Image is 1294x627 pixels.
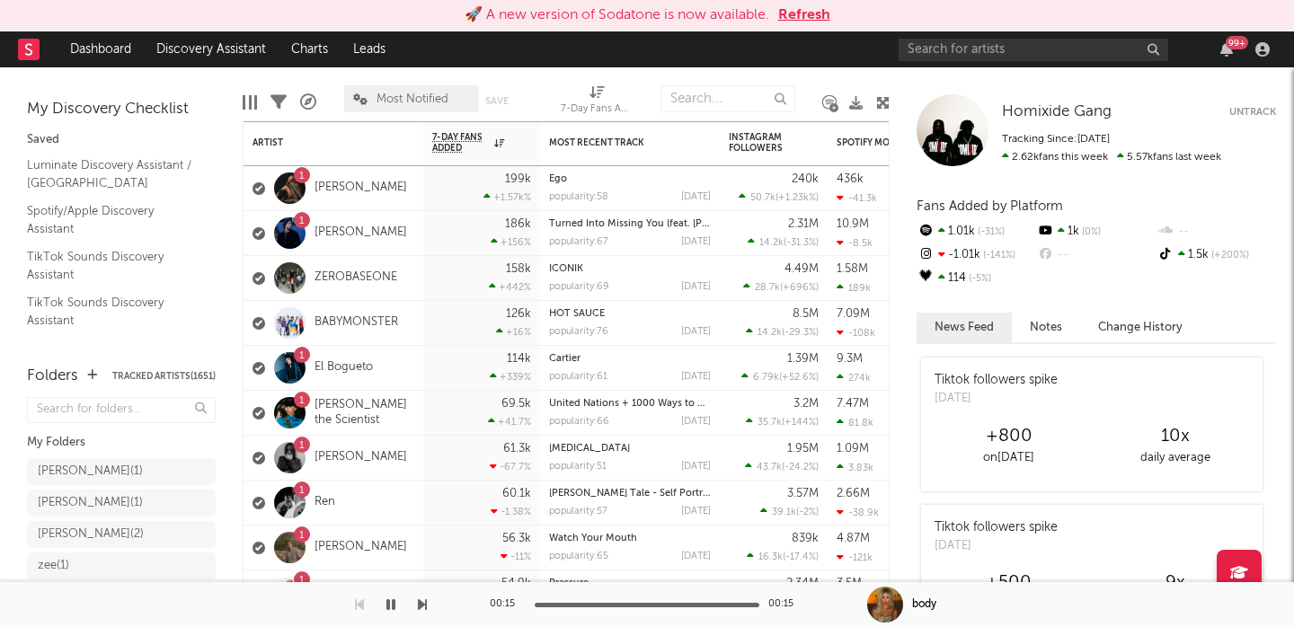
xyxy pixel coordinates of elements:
[926,572,1092,594] div: +500
[491,506,531,517] div: -1.38 %
[935,537,1058,555] div: [DATE]
[253,137,387,148] div: Artist
[507,353,531,365] div: 114k
[549,444,711,454] div: Muse
[502,533,531,544] div: 56.3k
[917,313,1012,342] button: News Feed
[506,308,531,320] div: 126k
[549,354,581,364] a: Cartier
[926,447,1092,469] div: on [DATE]
[432,132,490,154] span: 7-Day Fans Added
[270,76,287,128] div: Filters
[757,463,782,472] span: 43.7k
[27,458,216,485] a: [PERSON_NAME](1)
[786,238,816,248] span: -31.3 %
[837,327,875,339] div: -108k
[759,238,784,248] span: 14.2k
[1092,447,1258,469] div: daily average
[300,76,316,128] div: A&R Pipeline
[837,353,863,365] div: 9.3M
[917,199,1063,213] span: Fans Added by Platform
[681,417,711,427] div: [DATE]
[561,76,633,128] div: 7-Day Fans Added (7-Day Fans Added)
[917,267,1036,290] div: 114
[793,398,819,410] div: 3.2M
[1012,313,1080,342] button: Notes
[27,521,216,548] a: [PERSON_NAME](2)
[753,373,779,383] span: 6.79k
[837,488,870,499] div: 2.66M
[549,399,713,409] a: United Nations + 1000 Ways to Die
[27,293,198,330] a: TikTok Sounds Discovery Assistant
[935,371,1058,390] div: Tiktok followers spike
[787,353,819,365] div: 1.39M
[27,432,216,454] div: My Folders
[837,552,873,563] div: -121k
[549,578,711,588] div: Pressure
[1220,42,1233,57] button: 99+
[1080,313,1201,342] button: Change History
[27,366,78,387] div: Folders
[315,181,407,196] a: [PERSON_NAME]
[315,270,397,286] a: ZEROBASEONE
[899,39,1168,61] input: Search for artists
[549,309,605,319] a: HOT SAUCE
[549,489,711,499] div: Vincent's Tale - Self Portrait
[58,31,144,67] a: Dashboard
[980,251,1015,261] span: -141 %
[549,264,583,274] a: ICONIK
[549,372,607,382] div: popularity: 61
[917,243,1036,267] div: -1.01k
[837,533,870,544] div: 4.87M
[549,282,609,292] div: popularity: 69
[315,360,373,375] a: El Bogueto
[341,31,398,67] a: Leads
[1092,426,1258,447] div: 10 x
[681,372,711,382] div: [DATE]
[483,191,531,203] div: +1.57k %
[748,236,819,248] div: ( )
[27,99,216,120] div: My Discovery Checklist
[315,315,398,331] a: BABYMONSTER
[27,490,216,517] a: [PERSON_NAME](1)
[784,328,816,338] span: -29.3 %
[505,218,531,230] div: 186k
[549,534,637,543] a: Watch Your Mouth
[837,398,869,410] div: 7.47M
[549,354,711,364] div: Cartier
[660,85,795,112] input: Search...
[503,443,531,455] div: 61.3k
[549,137,684,148] div: Most Recent Track
[561,99,633,120] div: 7-Day Fans Added (7-Day Fans Added)
[681,552,711,561] div: [DATE]
[549,219,711,229] div: Turned Into Missing You (feat. Avery Anna)
[792,173,819,185] div: 240k
[837,507,879,518] div: -38.9k
[549,327,608,337] div: popularity: 76
[793,308,819,320] div: 8.5M
[1002,104,1112,119] span: Homixide Gang
[837,218,869,230] div: 10.9M
[279,31,341,67] a: Charts
[747,551,819,562] div: ( )
[1157,220,1276,243] div: --
[755,283,780,293] span: 28.7k
[315,225,407,241] a: [PERSON_NAME]
[1226,36,1248,49] div: 99 +
[729,132,792,154] div: Instagram Followers
[1036,243,1156,267] div: --
[837,462,873,473] div: 3.83k
[739,191,819,203] div: ( )
[506,263,531,275] div: 158k
[549,174,567,184] a: Ego
[966,274,991,284] span: -5 %
[549,444,630,454] a: [MEDICAL_DATA]
[975,227,1005,237] span: -31 %
[502,488,531,499] div: 60.1k
[27,552,216,579] a: zee(1)
[783,283,816,293] span: +696 %
[496,326,531,338] div: +16 %
[490,461,531,472] div: -67.7 %
[837,443,869,455] div: 1.09M
[681,282,711,292] div: [DATE]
